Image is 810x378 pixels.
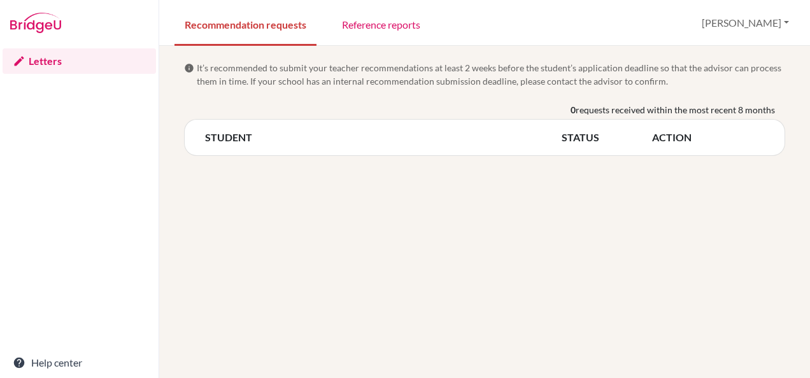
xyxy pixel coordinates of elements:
[562,130,652,145] th: STATUS
[3,350,156,375] a: Help center
[696,11,795,35] button: [PERSON_NAME]
[197,61,785,88] span: It’s recommended to submit your teacher recommendations at least 2 weeks before the student’s app...
[184,63,194,73] span: info
[576,103,775,116] span: requests received within the most recent 8 months
[3,48,156,74] a: Letters
[10,13,61,33] img: Bridge-U
[174,2,316,46] a: Recommendation requests
[332,2,430,46] a: Reference reports
[652,130,764,145] th: ACTION
[205,130,562,145] th: STUDENT
[571,103,576,116] b: 0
